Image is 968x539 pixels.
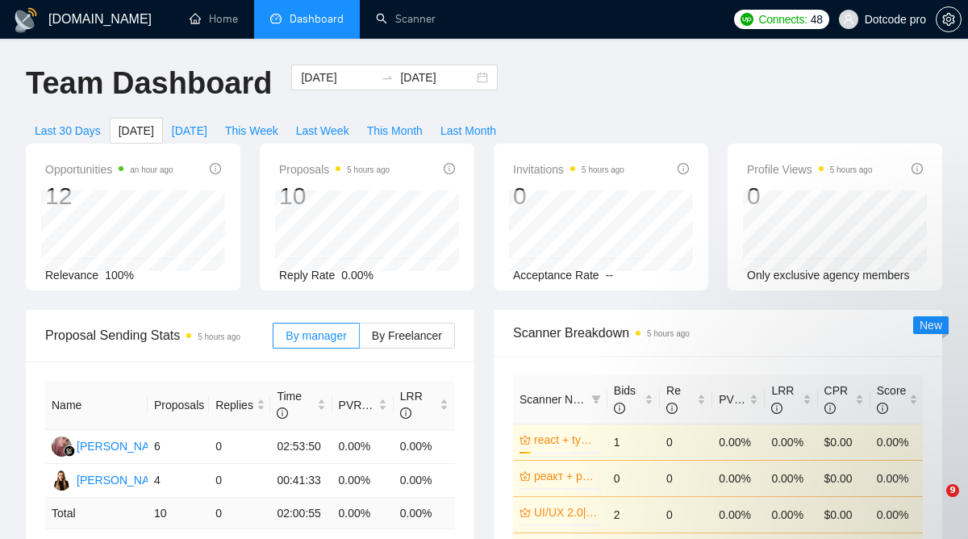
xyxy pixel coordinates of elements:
[190,12,238,26] a: homeHome
[45,381,148,430] th: Name
[332,430,394,464] td: 0.00%
[936,13,962,26] a: setting
[936,6,962,32] button: setting
[660,496,712,533] td: 0
[148,464,209,498] td: 4
[52,473,169,486] a: YD[PERSON_NAME]
[607,460,660,496] td: 0
[372,329,442,342] span: By Freelancer
[946,484,959,497] span: 9
[210,163,221,174] span: info-circle
[741,13,753,26] img: upwork-logo.png
[45,181,173,211] div: 12
[215,396,253,414] span: Replies
[607,424,660,460] td: 1
[332,464,394,498] td: 0.00%
[519,393,595,406] span: Scanner Name
[913,484,952,523] iframe: Intercom live chat
[747,160,873,179] span: Profile Views
[376,12,436,26] a: searchScanner
[270,430,332,464] td: 02:53:50
[920,319,942,332] span: New
[519,434,531,445] span: crown
[332,498,394,529] td: 0.00 %
[290,12,344,26] span: Dashboard
[647,329,690,338] time: 5 hours ago
[765,496,817,533] td: 0.00%
[45,160,173,179] span: Opportunities
[296,122,349,140] span: Last Week
[747,181,873,211] div: 0
[287,118,358,144] button: Last Week
[277,390,302,420] span: Time
[432,118,505,144] button: Last Month
[400,407,411,419] span: info-circle
[339,399,377,412] span: PVR
[870,496,923,533] td: 0.00%
[119,122,154,140] span: [DATE]
[534,431,598,449] a: react + typescript Юля
[843,14,854,25] span: user
[26,65,272,102] h1: Team Dashboard
[358,118,432,144] button: This Month
[45,325,273,345] span: Proposal Sending Stats
[52,437,72,457] img: DS
[830,165,873,174] time: 5 hours ago
[614,403,625,414] span: info-circle
[216,118,287,144] button: This Week
[26,118,110,144] button: Last 30 Days
[513,181,624,211] div: 0
[588,387,604,412] span: filter
[270,13,282,24] span: dashboard
[534,503,598,521] a: UI/UX 2.0| UX/UI | design
[198,332,240,341] time: 5 hours ago
[347,165,390,174] time: 5 hours ago
[45,269,98,282] span: Relevance
[301,69,374,86] input: Start date
[130,165,173,174] time: an hour ago
[52,470,72,491] img: YD
[105,269,134,282] span: 100%
[286,329,346,342] span: By manager
[394,464,455,498] td: 0.00%
[225,122,278,140] span: This Week
[77,437,169,455] div: [PERSON_NAME]
[35,122,101,140] span: Last 30 Days
[270,464,332,498] td: 00:41:33
[209,430,270,464] td: 0
[513,269,599,282] span: Acceptance Rate
[341,269,373,282] span: 0.00%
[148,381,209,430] th: Proposals
[513,323,923,343] span: Scanner Breakdown
[607,496,660,533] td: 2
[591,395,601,404] span: filter
[279,181,390,211] div: 10
[13,7,39,33] img: logo
[45,498,148,529] td: Total
[519,507,531,518] span: crown
[444,163,455,174] span: info-circle
[172,122,207,140] span: [DATE]
[811,10,823,28] span: 48
[614,384,636,415] span: Bids
[534,467,598,485] a: реакт + редукс
[381,71,394,84] span: to
[394,498,455,529] td: 0.00 %
[818,496,870,533] td: $0.00
[277,407,288,419] span: info-circle
[582,165,624,174] time: 5 hours ago
[270,498,332,529] td: 02:00:55
[279,269,335,282] span: Reply Rate
[52,439,169,452] a: DS[PERSON_NAME]
[163,118,216,144] button: [DATE]
[394,430,455,464] td: 0.00%
[400,69,474,86] input: End date
[209,464,270,498] td: 0
[381,71,394,84] span: swap-right
[400,390,423,420] span: LRR
[110,118,163,144] button: [DATE]
[367,122,423,140] span: This Month
[209,381,270,430] th: Replies
[64,445,75,457] img: gigradar-bm.png
[148,498,209,529] td: 10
